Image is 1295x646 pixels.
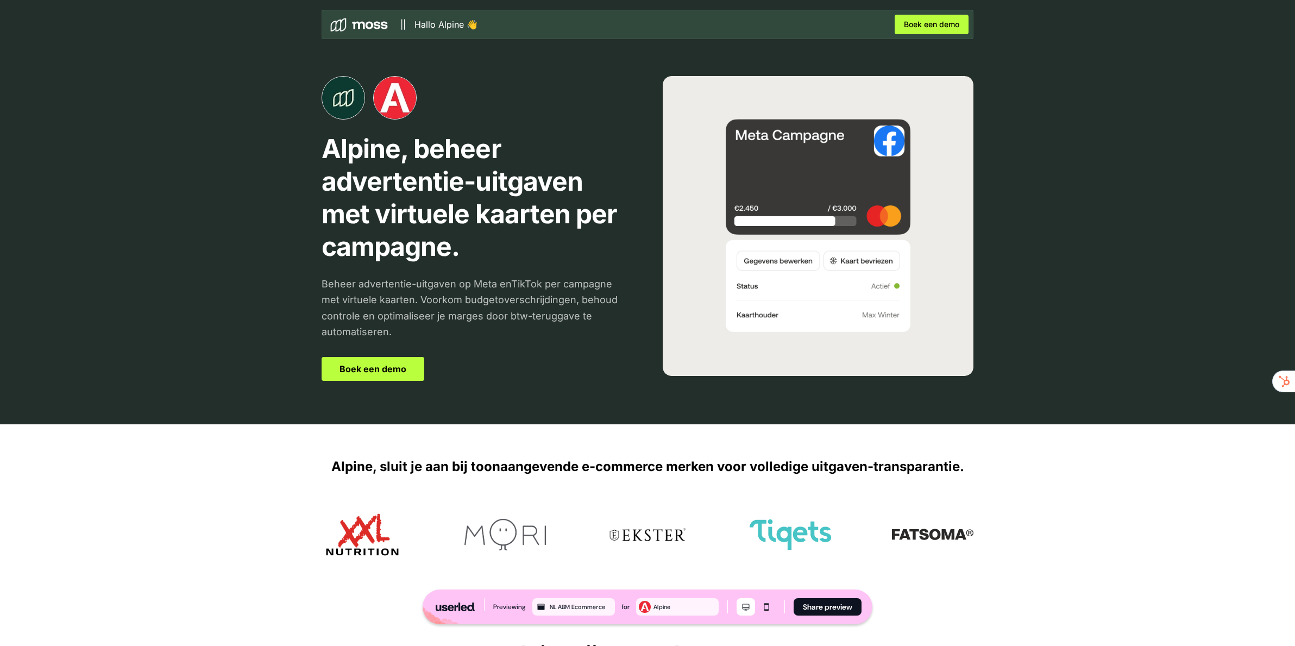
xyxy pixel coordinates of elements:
button: Desktop mode [737,598,755,616]
p: Alpine, beheer advertentie-uitgaven met virtuele kaarten per campagne. [322,133,632,263]
div: for [621,601,630,612]
div: NL ABM Ecommerce [550,602,613,612]
button: Mobile mode [757,598,776,616]
a: Boek een demo [895,15,969,34]
p: Beheer advertentie-uitgaven op Meta enTikTok per campagne met virtuele kaarten. Voorkom budgetove... [322,276,632,340]
div: Previewing [493,601,526,612]
div: Alpine [653,602,716,612]
p: Hallo Alpine 👋 [414,18,477,31]
p: || [400,18,406,31]
p: Alpine, sluit je aan bij toonaangevende e-commerce merken voor volledige uitgaven-transparantie. [331,457,964,476]
button: Share preview [794,598,862,616]
a: Boek een demo [322,357,424,381]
